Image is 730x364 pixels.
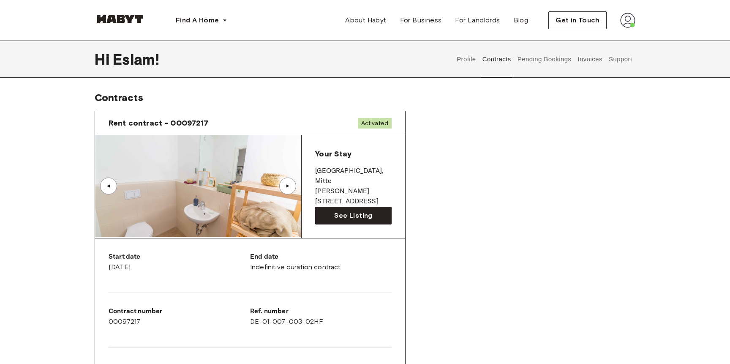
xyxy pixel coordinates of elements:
a: For Landlords [448,12,507,29]
div: ▲ [104,183,113,189]
span: Eslam ! [113,50,159,68]
p: Start date [109,252,250,262]
p: [GEOGRAPHIC_DATA] , Mitte [315,166,392,186]
span: Get in Touch [556,15,599,25]
button: Find A Home [169,12,234,29]
button: Get in Touch [548,11,607,29]
img: avatar [620,13,635,28]
span: Find A Home [176,15,219,25]
span: For Landlords [455,15,500,25]
div: ▲ [283,183,292,189]
span: About Habyt [345,15,386,25]
p: End date [250,252,392,262]
button: Support [607,41,633,78]
div: Indefinitive duration contract [250,252,392,272]
a: For Business [393,12,449,29]
div: DE-01-007-003-02HF [250,307,392,327]
p: Contract number [109,307,250,317]
a: See Listing [315,207,392,224]
span: Blog [514,15,528,25]
span: Activated [358,118,392,129]
button: Pending Bookings [516,41,572,78]
img: Habyt [95,15,145,23]
span: Rent contract - 00097217 [109,118,209,128]
span: Contracts [95,91,143,104]
img: Image of the room [95,135,301,237]
p: [PERSON_NAME][STREET_ADDRESS] [315,186,392,207]
span: For Business [400,15,442,25]
p: Ref. number [250,307,392,317]
div: [DATE] [109,252,250,272]
button: Contracts [481,41,512,78]
button: Invoices [577,41,603,78]
span: See Listing [334,211,372,221]
div: 00097217 [109,307,250,327]
div: user profile tabs [454,41,635,78]
a: Blog [507,12,535,29]
button: Profile [456,41,477,78]
span: Hi [95,50,113,68]
span: Your Stay [315,149,351,159]
a: About Habyt [338,12,393,29]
